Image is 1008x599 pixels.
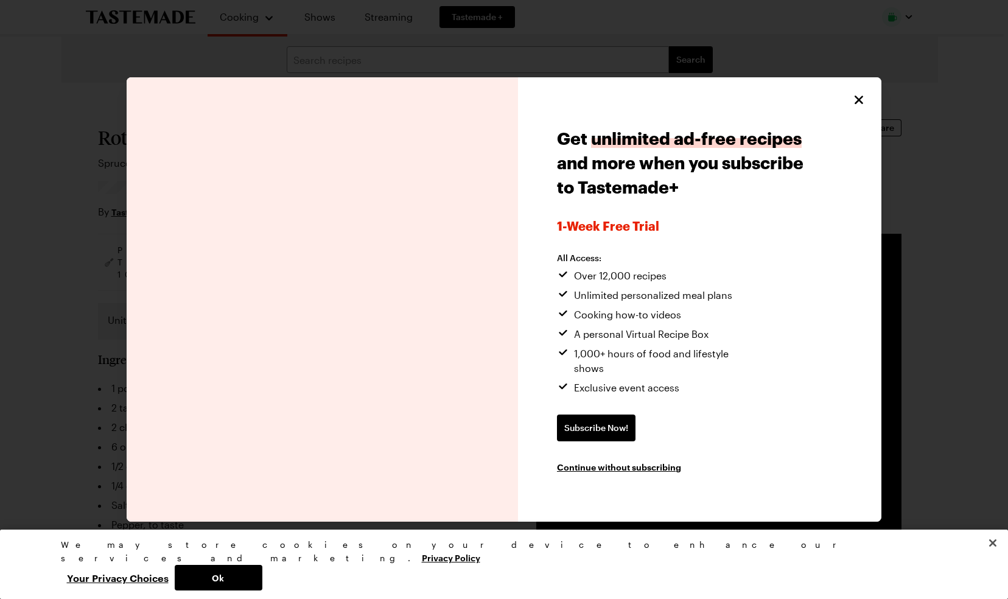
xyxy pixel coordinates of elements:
img: Tastemade Plus preview image [127,77,518,522]
h2: All Access: [557,253,758,264]
span: A personal Virtual Recipe Box [574,327,709,342]
span: 1-week Free Trial [557,219,807,233]
button: Close [979,530,1006,556]
a: Subscribe Now! [557,415,635,441]
span: unlimited ad-free recipes [591,128,802,148]
button: Continue without subscribing [557,461,681,473]
span: Unlimited personalized meal plans [574,288,732,303]
button: Your Privacy Choices [61,565,175,590]
button: Close [851,92,867,108]
a: More information about your privacy, opens in a new tab [422,552,480,563]
span: Cooking how-to videos [574,307,681,322]
button: Ok [175,565,262,590]
span: Exclusive event access [574,380,679,395]
span: 1,000+ hours of food and lifestyle shows [574,346,758,376]
div: Privacy [61,538,937,590]
span: Subscribe Now! [564,422,628,434]
h1: Get and more when you subscribe to Tastemade+ [557,126,807,199]
span: Over 12,000 recipes [574,268,667,283]
div: We may store cookies on your device to enhance our services and marketing. [61,538,937,565]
